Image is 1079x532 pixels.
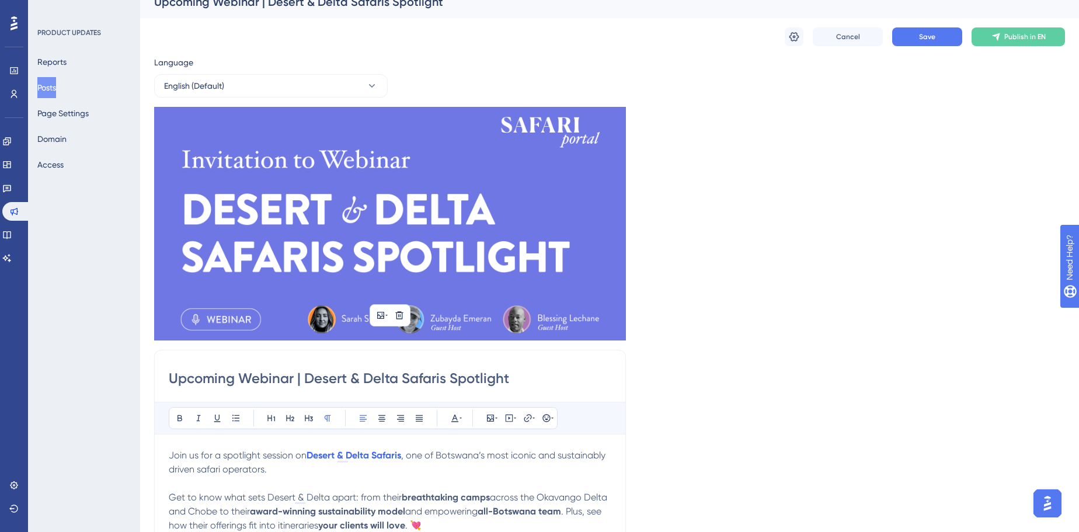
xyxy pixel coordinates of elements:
span: Publish in EN [1004,32,1046,41]
iframe: UserGuiding AI Assistant Launcher [1030,486,1065,521]
button: Reports [37,51,67,72]
strong: your clients will love [318,520,405,531]
button: Cancel [813,27,883,46]
span: and empowering [405,506,478,517]
span: Cancel [836,32,860,41]
button: Posts [37,77,56,98]
button: Access [37,154,64,175]
input: Post Title [169,369,611,388]
button: English (Default) [154,74,388,98]
span: . 💘 [405,520,422,531]
strong: award-winning sustainability model [250,506,405,517]
span: Join us for a spotlight session on [169,450,307,461]
div: PRODUCT UPDATES [37,28,101,37]
span: Need Help? [27,3,73,17]
span: Get to know what sets Desert & Delta apart: from their [169,492,402,503]
img: file-1753799097203.png [154,107,626,340]
strong: breathtaking camps [402,492,490,503]
button: Save [892,27,962,46]
a: Desert & Delta Safaris [307,450,401,461]
button: Publish in EN [972,27,1065,46]
button: Page Settings [37,103,89,124]
span: English (Default) [164,79,224,93]
span: Save [919,32,935,41]
button: Domain [37,128,67,149]
span: Language [154,55,193,69]
strong: all-Botswana team [478,506,561,517]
